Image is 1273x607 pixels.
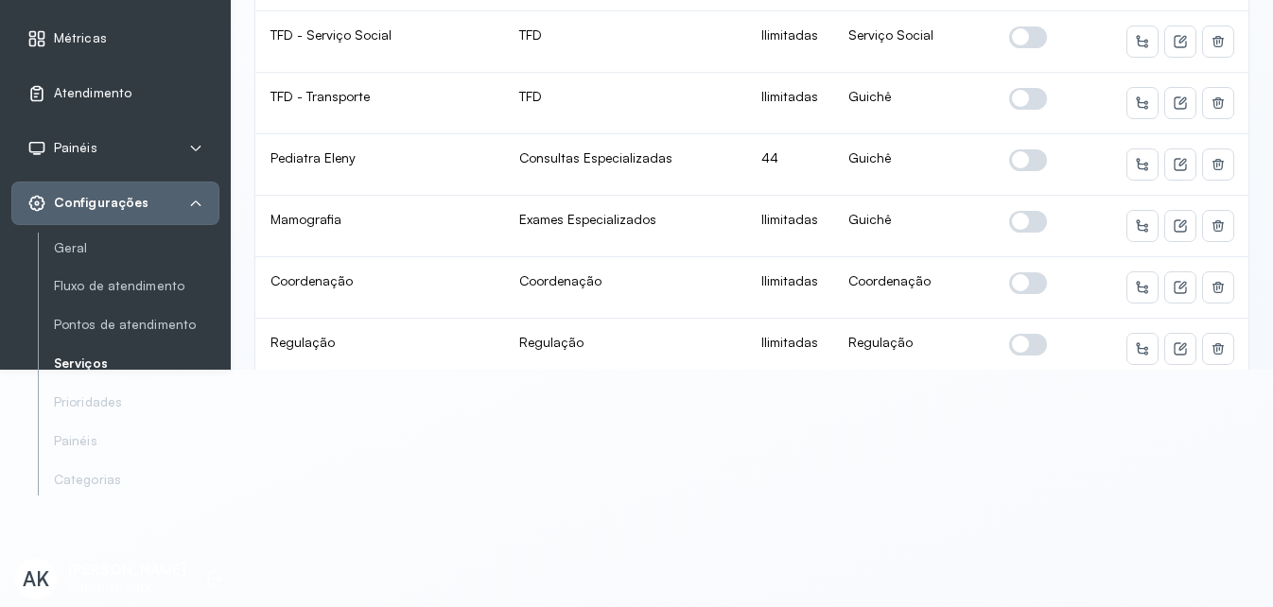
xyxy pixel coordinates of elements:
[746,134,833,196] td: 44
[27,84,203,103] a: Atendimento
[68,562,186,580] p: [PERSON_NAME]
[54,394,219,410] a: Prioridades
[54,85,131,101] span: Atendimento
[54,236,219,260] a: Geral
[54,390,219,414] a: Prioridades
[833,319,994,380] td: Regulação
[54,352,219,375] a: Serviços
[255,134,504,196] td: Pediatra Eleny
[833,196,994,257] td: Guichê
[519,211,731,228] div: Exames Especializados
[27,29,203,48] a: Métricas
[746,11,833,73] td: Ilimitadas
[833,11,994,73] td: Serviço Social
[54,30,107,46] span: Métricas
[519,88,731,105] div: TFD
[54,472,219,488] a: Categorias
[255,11,504,73] td: TFD - Serviço Social
[54,195,148,211] span: Configurações
[255,73,504,134] td: TFD - Transporte
[54,274,219,298] a: Fluxo de atendimento
[54,240,219,256] a: Geral
[54,313,219,337] a: Pontos de atendimento
[746,257,833,319] td: Ilimitadas
[519,272,731,289] div: Coordenação
[54,140,97,156] span: Painéis
[255,257,504,319] td: Coordenação
[833,134,994,196] td: Guichê
[54,429,219,453] a: Painéis
[519,26,731,43] div: TFD
[54,317,219,333] a: Pontos de atendimento
[746,196,833,257] td: Ilimitadas
[54,356,219,372] a: Serviços
[746,73,833,134] td: Ilimitadas
[833,257,994,319] td: Coordenação
[54,520,101,536] span: Suporte
[519,334,731,351] div: Regulação
[54,278,219,294] a: Fluxo de atendimento
[54,433,219,449] a: Painéis
[833,73,994,134] td: Guichê
[255,319,504,380] td: Regulação
[519,149,731,166] div: Consultas Especializadas
[68,580,186,596] p: Administrador
[746,319,833,380] td: Ilimitadas
[54,468,219,492] a: Categorias
[255,196,504,257] td: Mamografia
